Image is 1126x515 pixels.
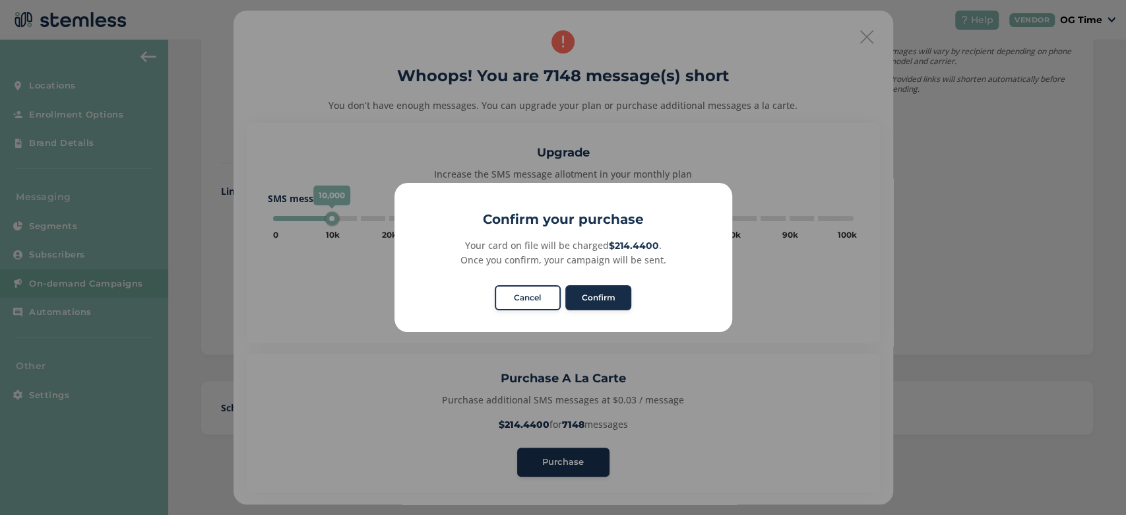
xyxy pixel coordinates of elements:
[495,285,561,310] button: Cancel
[394,209,732,229] h2: Confirm your purchase
[409,238,717,267] div: Your card on file will be charged . Once you confirm, your campaign will be sent.
[1060,452,1126,515] iframe: Chat Widget
[565,285,631,310] button: Confirm
[609,240,659,252] strong: $214.4400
